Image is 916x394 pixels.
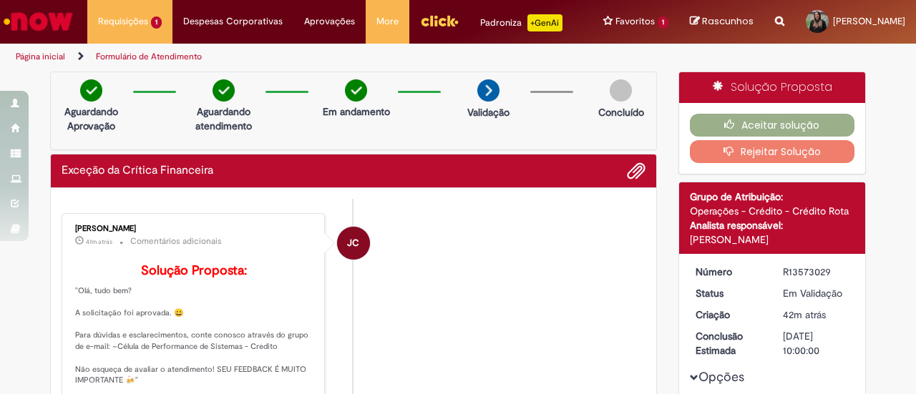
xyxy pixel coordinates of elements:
[658,16,668,29] span: 1
[467,105,510,119] p: Validação
[702,14,754,28] span: Rascunhos
[11,44,600,70] ul: Trilhas de página
[57,104,126,133] p: Aguardando Aprovação
[690,15,754,29] a: Rascunhos
[86,237,112,246] time: 27/09/2025 13:02:13
[685,265,773,279] dt: Número
[679,72,866,103] div: Solução Proposta
[337,227,370,260] div: Jonas Correia
[477,79,500,102] img: arrow-next.png
[80,79,102,102] img: check-circle-green.png
[75,264,313,386] p: "Olá, tudo bem? A solicitação foi aprovada. 😀 Para dúvidas e esclarecimentos, conte conosco atrav...
[480,14,562,31] div: Padroniza
[304,14,355,29] span: Aprovações
[783,308,826,321] time: 27/09/2025 13:00:37
[16,51,65,62] a: Página inicial
[213,79,235,102] img: check-circle-green.png
[86,237,112,246] span: 41m atrás
[690,114,855,137] button: Aceitar solução
[833,15,905,27] span: [PERSON_NAME]
[610,79,632,102] img: img-circle-grey.png
[75,225,313,233] div: [PERSON_NAME]
[783,265,849,279] div: R13573029
[690,189,855,204] div: Grupo de Atribuição:
[685,286,773,300] dt: Status
[347,226,359,260] span: JC
[98,14,148,29] span: Requisições
[323,104,390,119] p: Em andamento
[183,14,283,29] span: Despesas Corporativas
[62,164,213,177] h2: Exceção da Crítica Financeira Histórico de tíquete
[783,307,849,322] div: 27/09/2025 13:00:37
[690,140,855,163] button: Rejeitar Solução
[627,162,645,180] button: Adicionar anexos
[527,14,562,31] p: +GenAi
[690,218,855,232] div: Analista responsável:
[783,286,849,300] div: Em Validação
[420,10,459,31] img: click_logo_yellow_360x200.png
[141,262,247,279] b: Solução Proposta:
[690,232,855,247] div: [PERSON_NAME]
[783,308,826,321] span: 42m atrás
[130,235,222,247] small: Comentários adicionais
[376,14,399,29] span: More
[151,16,162,29] span: 1
[189,104,258,133] p: Aguardando atendimento
[345,79,367,102] img: check-circle-green.png
[783,329,849,358] div: [DATE] 10:00:00
[685,329,773,358] dt: Conclusão Estimada
[96,51,202,62] a: Formulário de Atendimento
[690,204,855,218] div: Operações - Crédito - Crédito Rota
[598,105,644,119] p: Concluído
[1,7,75,36] img: ServiceNow
[685,307,773,322] dt: Criação
[615,14,655,29] span: Favoritos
